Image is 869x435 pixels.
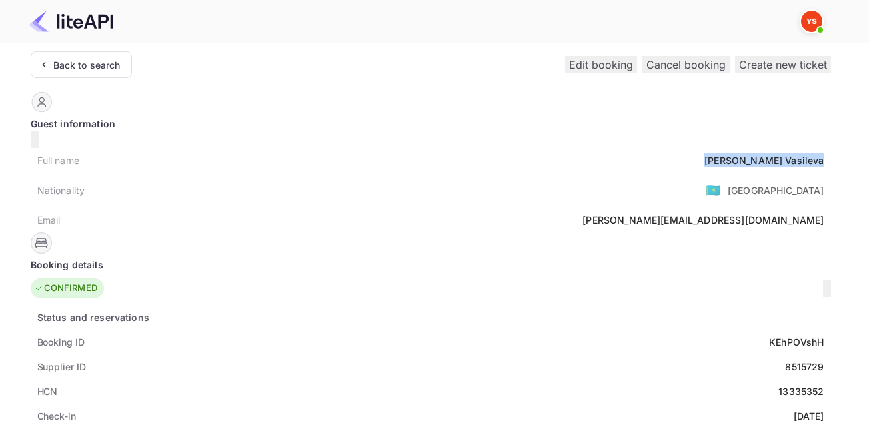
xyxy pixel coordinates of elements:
[704,153,824,167] div: [PERSON_NAME] Vasileva
[37,310,149,324] div: Status and reservations
[37,409,76,423] div: Check-in
[37,335,85,349] div: Booking ID
[37,153,79,167] div: Full name
[37,360,86,374] div: Supplier ID
[34,282,97,295] div: CONFIRMED
[582,213,824,227] div: [PERSON_NAME][EMAIL_ADDRESS][DOMAIN_NAME]
[31,117,831,131] div: Guest information
[785,360,824,374] div: 8515729
[31,258,831,272] div: Booking details
[565,56,637,73] button: Edit booking
[706,178,721,202] span: United States
[735,56,831,73] button: Create new ticket
[29,11,113,32] img: LiteAPI Logo
[794,409,824,423] div: [DATE]
[728,183,824,197] div: [GEOGRAPHIC_DATA]
[642,56,730,73] button: Cancel booking
[778,384,824,398] div: 13335352
[37,384,58,398] div: HCN
[53,58,121,72] div: Back to search
[801,11,822,32] img: Yandex Support
[37,183,85,197] div: Nationality
[37,213,61,227] div: Email
[769,335,824,349] div: KEhPOVshH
